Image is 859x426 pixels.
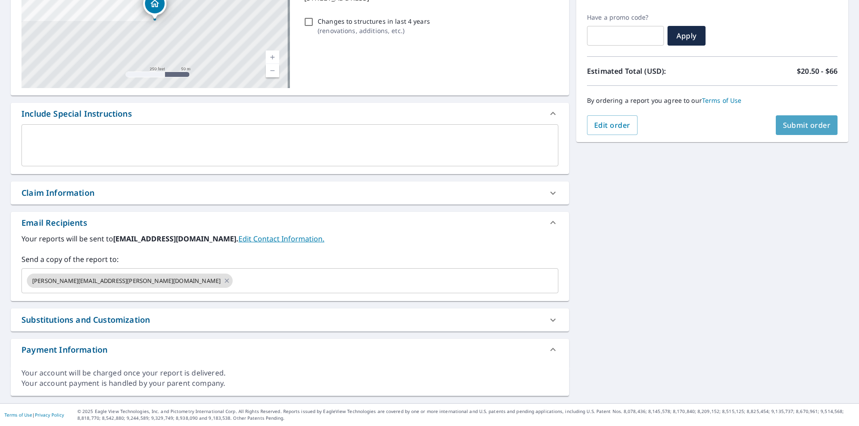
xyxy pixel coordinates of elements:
[21,368,558,378] div: Your account will be charged once your report is delivered.
[675,31,698,41] span: Apply
[11,181,569,204] div: Claim Information
[21,187,94,199] div: Claim Information
[587,97,838,105] p: By ordering a report you agree to our
[776,115,838,135] button: Submit order
[238,234,324,244] a: EditContactInfo
[4,412,32,418] a: Terms of Use
[266,51,279,64] a: Current Level 17, Zoom In
[318,26,430,35] p: ( renovations, additions, etc. )
[797,66,838,76] p: $20.50 - $66
[21,108,132,120] div: Include Special Instructions
[587,115,638,135] button: Edit order
[27,277,226,285] span: [PERSON_NAME][EMAIL_ADDRESS][PERSON_NAME][DOMAIN_NAME]
[27,274,233,288] div: [PERSON_NAME][EMAIL_ADDRESS][PERSON_NAME][DOMAIN_NAME]
[21,217,87,229] div: Email Recipients
[11,308,569,331] div: Substitutions and Customization
[702,96,742,105] a: Terms of Use
[587,13,664,21] label: Have a promo code?
[318,17,430,26] p: Changes to structures in last 4 years
[21,344,107,356] div: Payment Information
[668,26,706,46] button: Apply
[266,64,279,77] a: Current Level 17, Zoom Out
[21,254,558,265] label: Send a copy of the report to:
[594,120,630,130] span: Edit order
[77,408,855,422] p: © 2025 Eagle View Technologies, Inc. and Pictometry International Corp. All Rights Reserved. Repo...
[11,339,569,360] div: Payment Information
[4,412,64,418] p: |
[587,66,712,76] p: Estimated Total (USD):
[11,212,569,233] div: Email Recipients
[35,412,64,418] a: Privacy Policy
[113,234,238,244] b: [EMAIL_ADDRESS][DOMAIN_NAME].
[783,120,831,130] span: Submit order
[21,314,150,326] div: Substitutions and Customization
[11,103,569,124] div: Include Special Instructions
[21,233,558,244] label: Your reports will be sent to
[21,378,558,388] div: Your account payment is handled by your parent company.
